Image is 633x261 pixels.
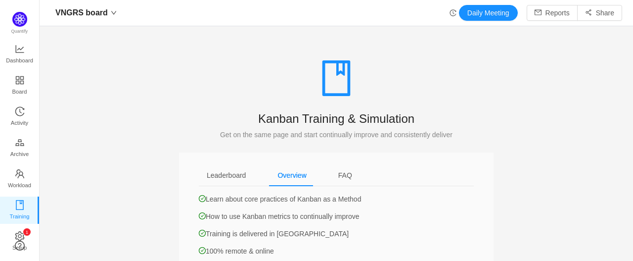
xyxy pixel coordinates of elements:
[23,228,31,236] sup: 1
[459,5,518,21] button: Daily Meeting
[15,241,25,251] a: icon: question-circle
[15,138,25,148] i: icon: gold
[15,138,25,158] a: Archive
[179,129,494,140] div: Get on the same page and start continually improve and consistently deliver
[9,207,29,226] span: Training
[199,229,474,239] p: Training is delivered in [GEOGRAPHIC_DATA]
[199,246,474,257] p: 100% remote & online
[15,201,25,220] a: Training
[10,144,29,164] span: Archive
[12,12,27,27] img: Quantify
[15,76,25,96] a: Board
[8,175,31,195] span: Workload
[11,29,28,34] span: Quantify
[270,164,314,187] div: Overview
[179,108,494,129] div: Kanban Training & Simulation
[15,45,25,64] a: Dashboard
[577,5,622,21] button: icon: share-altShare
[15,107,25,127] a: Activity
[15,200,25,210] i: icon: book
[527,5,578,21] button: icon: mailReports
[199,212,206,219] i: icon: check-circle
[199,194,474,205] p: Learn about core practices of Kanban as a Method
[55,5,108,21] span: VNGRS board
[450,9,456,16] i: icon: history
[199,164,254,187] div: Leaderboard
[318,60,354,96] i: icon: book
[199,211,474,222] p: How to use Kanban metrics to continually improve
[199,195,206,202] i: icon: check-circle
[111,10,117,16] i: icon: down
[15,169,25,189] a: Workload
[15,44,25,54] i: icon: line-chart
[15,169,25,179] i: icon: team
[330,164,360,187] div: FAQ
[11,113,28,133] span: Activity
[15,231,25,241] i: icon: setting
[12,82,27,102] span: Board
[25,228,28,236] p: 1
[15,75,25,85] i: icon: appstore
[6,51,33,70] span: Dashboard
[15,106,25,116] i: icon: history
[199,247,206,254] i: icon: check-circle
[15,232,25,252] a: icon: settingSetup
[199,230,206,237] i: icon: check-circle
